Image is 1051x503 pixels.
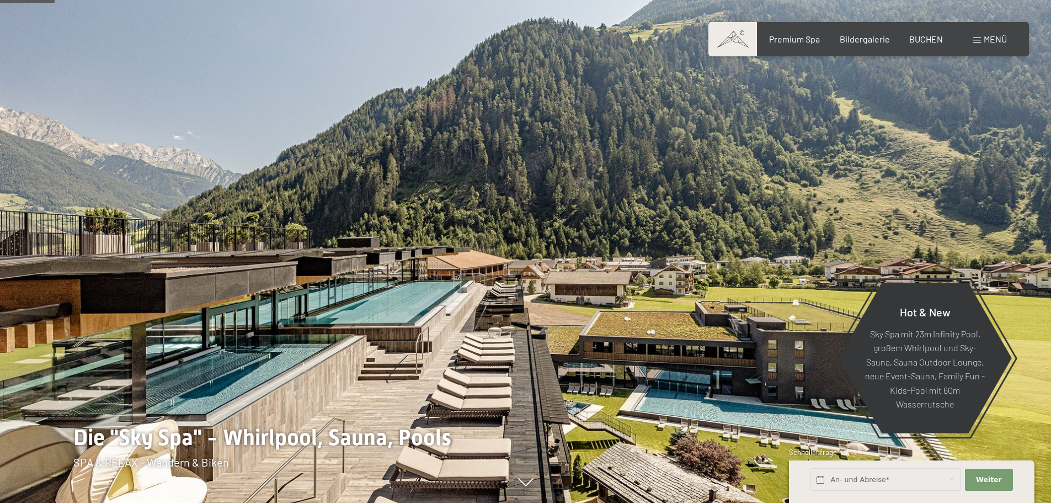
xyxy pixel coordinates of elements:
[900,305,951,318] span: Hot & New
[965,469,1012,491] button: Weiter
[976,475,1002,485] span: Weiter
[865,326,985,411] p: Sky Spa mit 23m Infinity Pool, großem Whirlpool und Sky-Sauna, Sauna Outdoor Lounge, neue Event-S...
[769,34,820,44] a: Premium Spa
[840,34,890,44] a: Bildergalerie
[789,448,837,457] span: Schnellanfrage
[984,34,1007,44] span: Menü
[909,34,943,44] a: BUCHEN
[837,282,1012,434] a: Hot & New Sky Spa mit 23m Infinity Pool, großem Whirlpool und Sky-Sauna, Sauna Outdoor Lounge, ne...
